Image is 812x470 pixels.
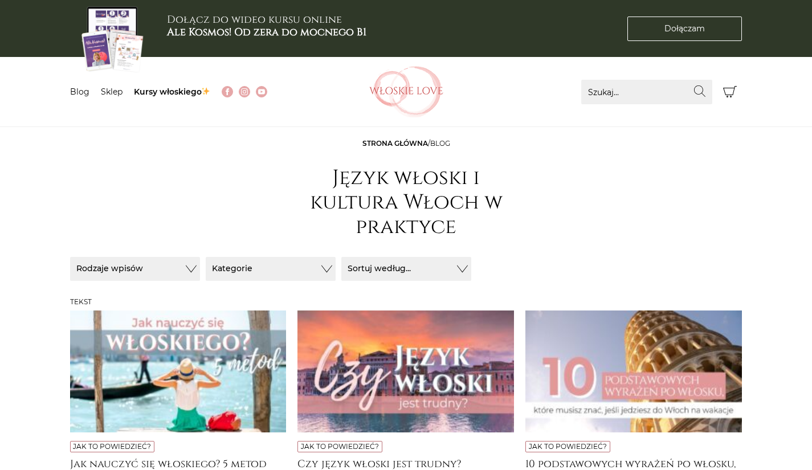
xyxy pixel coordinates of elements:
[529,442,607,451] a: Jak to powiedzieć?
[70,298,742,306] h3: Tekst
[627,17,742,41] a: Dołączam
[70,87,89,97] a: Blog
[362,139,428,148] a: Strona główna
[101,87,123,97] a: Sklep
[73,442,151,451] a: Jak to powiedzieć?
[664,23,705,35] span: Dołączam
[167,25,366,39] b: Ale Kosmos! Od zera do mocnego B1
[369,66,443,117] img: Włoskielove
[167,14,366,38] h3: Dołącz do wideo kursu online
[70,257,200,281] button: Rodzaje wpisów
[134,87,211,97] a: Kursy włoskiego
[206,257,336,281] button: Kategorie
[301,442,379,451] a: Jak to powiedzieć?
[430,139,450,148] span: Blog
[362,139,450,148] span: /
[581,80,712,104] input: Szukaj...
[292,166,520,240] h1: Język włoski i kultura Włoch w praktyce
[718,80,742,104] button: Koszyk
[202,87,210,95] img: ✨
[341,257,471,281] button: Sortuj według...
